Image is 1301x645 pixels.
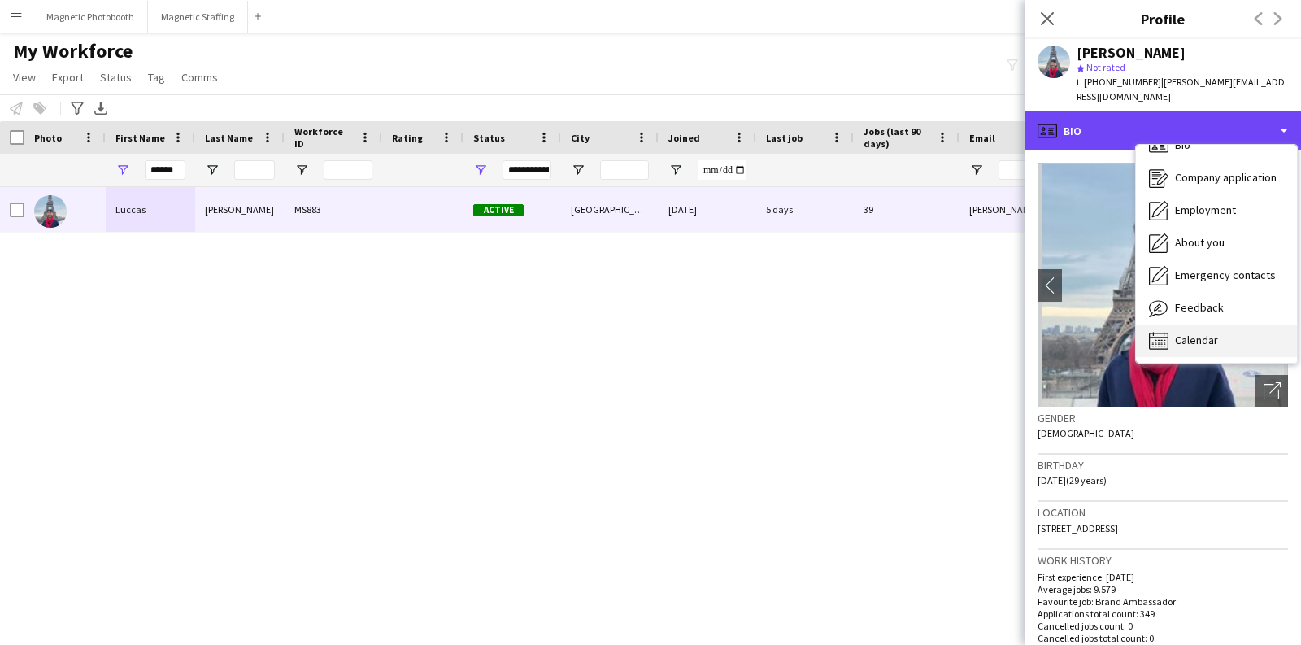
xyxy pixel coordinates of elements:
button: Magnetic Staffing [148,1,248,33]
p: Applications total count: 349 [1038,608,1288,620]
a: Tag [141,67,172,88]
span: Active [473,204,524,216]
span: Rating [392,132,423,144]
input: First Name Filter Input [145,160,185,180]
p: Favourite job: Brand Ambassador [1038,595,1288,608]
a: Export [46,67,90,88]
span: Jobs (last 90 days) [864,125,930,150]
span: [DEMOGRAPHIC_DATA] [1038,427,1134,439]
div: Emergency contacts [1136,259,1297,292]
div: Company application [1136,162,1297,194]
span: My Workforce [13,39,133,63]
span: Not rated [1086,61,1125,73]
h3: Gender [1038,411,1288,425]
div: [PERSON_NAME][EMAIL_ADDRESS][DOMAIN_NAME] [959,187,1285,232]
div: MS883 [285,187,382,232]
h3: Birthday [1038,458,1288,473]
img: Luccas Correia [34,195,67,228]
div: Bio [1025,111,1301,150]
span: Calendar [1175,333,1218,347]
div: [PERSON_NAME] [195,187,285,232]
span: Feedback [1175,300,1224,315]
span: [STREET_ADDRESS] [1038,522,1118,534]
div: Bio [1136,129,1297,162]
div: Calendar [1136,325,1297,357]
input: City Filter Input [600,160,649,180]
span: Last Name [205,132,253,144]
span: t. [PHONE_NUMBER] [1077,76,1161,88]
button: Open Filter Menu [969,163,984,177]
span: About you [1175,235,1225,250]
span: City [571,132,590,144]
span: Status [473,132,505,144]
h3: Location [1038,505,1288,520]
span: Email [969,132,995,144]
img: Crew avatar or photo [1038,163,1288,407]
span: Workforce ID [294,125,353,150]
div: 5 days [756,187,854,232]
span: Status [100,70,132,85]
p: First experience: [DATE] [1038,571,1288,583]
span: Comms [181,70,218,85]
span: Joined [668,132,700,144]
div: 39 [854,187,959,232]
p: Average jobs: 9.579 [1038,583,1288,595]
button: Open Filter Menu [115,163,130,177]
span: [DATE] (29 years) [1038,474,1107,486]
h3: Work history [1038,553,1288,568]
div: [GEOGRAPHIC_DATA] [561,187,659,232]
p: Cancelled jobs count: 0 [1038,620,1288,632]
div: [DATE] [659,187,756,232]
a: Comms [175,67,224,88]
div: Luccas [106,187,195,232]
span: Employment [1175,203,1236,217]
input: Last Name Filter Input [234,160,275,180]
span: Bio [1175,137,1190,152]
span: Last job [766,132,803,144]
button: Open Filter Menu [668,163,683,177]
span: | [PERSON_NAME][EMAIL_ADDRESS][DOMAIN_NAME] [1077,76,1285,102]
a: Status [94,67,138,88]
input: Joined Filter Input [698,160,746,180]
button: Magnetic Photobooth [33,1,148,33]
span: View [13,70,36,85]
span: First Name [115,132,165,144]
app-action-btn: Advanced filters [67,98,87,118]
span: Emergency contacts [1175,268,1276,282]
span: Export [52,70,84,85]
button: Open Filter Menu [294,163,309,177]
div: Feedback [1136,292,1297,325]
h3: Profile [1025,8,1301,29]
span: Tag [148,70,165,85]
span: Company application [1175,170,1277,185]
input: Workforce ID Filter Input [324,160,372,180]
div: [PERSON_NAME] [1077,46,1186,60]
a: View [7,67,42,88]
div: Employment [1136,194,1297,227]
button: Open Filter Menu [205,163,220,177]
div: Open photos pop-in [1255,375,1288,407]
p: Cancelled jobs total count: 0 [1038,632,1288,644]
app-action-btn: Export XLSX [91,98,111,118]
span: Photo [34,132,62,144]
div: About you [1136,227,1297,259]
input: Email Filter Input [999,160,1275,180]
button: Open Filter Menu [473,163,488,177]
button: Open Filter Menu [571,163,585,177]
